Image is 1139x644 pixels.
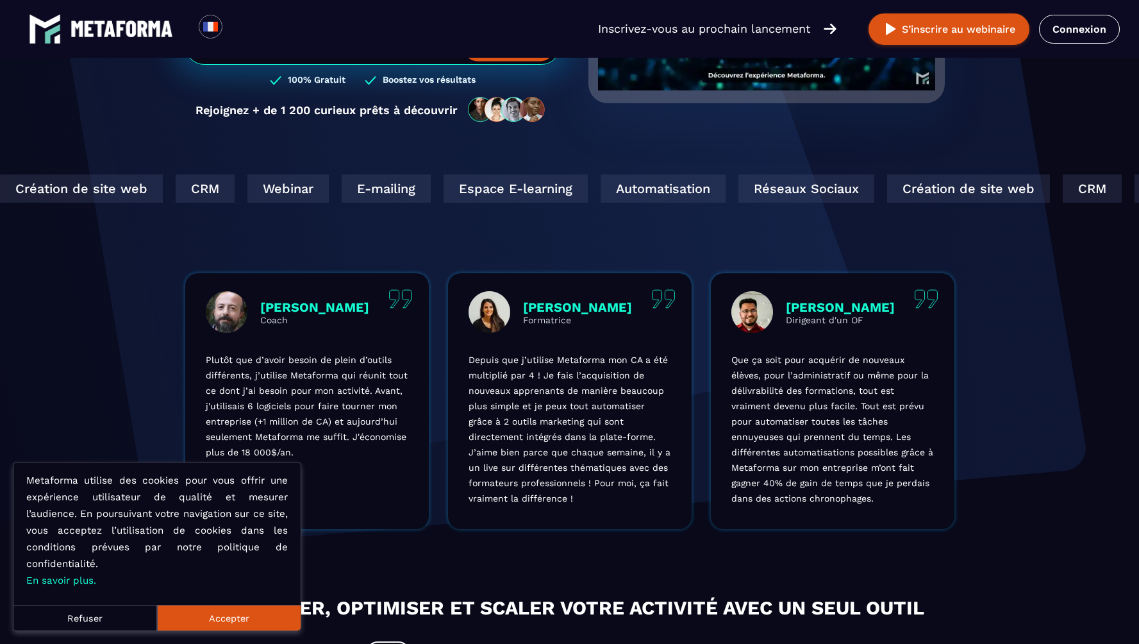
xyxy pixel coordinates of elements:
[229,174,311,203] div: Webinar
[260,315,369,325] p: Coach
[288,74,345,87] h3: 100% Gratuit
[206,291,247,333] img: profile
[26,472,288,589] p: Metaforma utilise des cookies pour vous offrir une expérience utilisateur de qualité et mesurer l...
[1045,174,1104,203] div: CRM
[914,289,938,309] img: quote
[222,15,254,43] div: Search for option
[869,13,1029,45] button: S’inscrire au webinaire
[157,605,301,631] button: Accepter
[270,74,281,87] img: checked
[523,300,632,315] p: [PERSON_NAME]
[464,96,550,123] img: community-people
[469,291,510,333] img: profile
[158,174,217,203] div: CRM
[731,291,773,333] img: profile
[883,21,899,37] img: play
[29,13,61,45] img: logo
[1039,15,1120,44] a: Connexion
[786,315,895,325] p: Dirigeant d'un OF
[869,174,1032,203] div: Création de site web
[383,74,476,87] h3: Boostez vos résultats
[203,19,219,35] img: fr
[731,352,934,506] p: Que ça soit pour acquérir de nouveaux élèves, pour l’administratif ou même pour la délivrabilité ...
[195,103,458,117] p: Rejoignez + de 1 200 curieux prêts à découvrir
[206,352,408,460] p: Plutôt que d’avoir besoin de plein d’outils différents, j’utilise Metaforma qui réunit tout ce do...
[583,174,708,203] div: Automatisation
[523,315,632,325] p: Formatrice
[786,300,895,315] p: [PERSON_NAME]
[469,352,671,506] p: Depuis que j’utilise Metaforma mon CA a été multiplié par 4 ! Je fais l’acquisition de nouveaux a...
[598,20,811,38] p: Inscrivez-vous au prochain lancement
[426,174,570,203] div: Espace E-learning
[720,174,856,203] div: Réseaux Sociaux
[824,22,836,36] img: arrow-right
[388,289,413,309] img: quote
[651,289,676,309] img: quote
[13,605,157,631] button: Refuser
[26,575,96,586] a: En savoir plus.
[51,593,1089,622] h2: Simplifier, optimiser et scaler votre activité avec un seul outil
[233,21,243,37] input: Search for option
[71,21,173,37] img: logo
[260,300,369,315] p: [PERSON_NAME]
[324,174,413,203] div: E-mailing
[365,74,376,87] img: checked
